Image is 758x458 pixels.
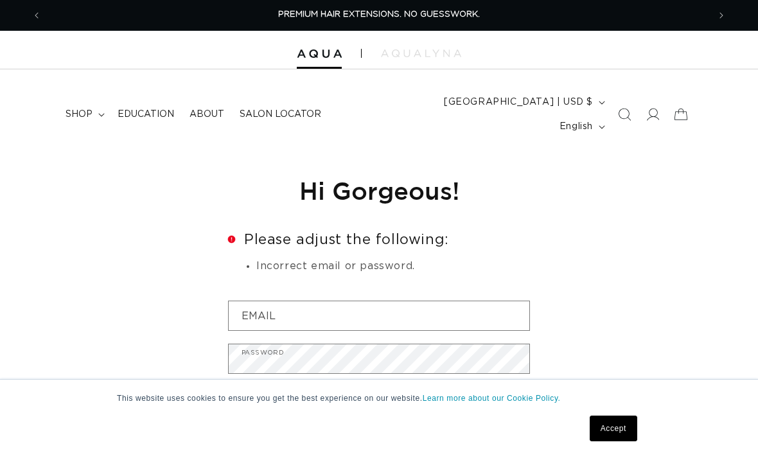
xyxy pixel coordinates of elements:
[256,258,530,275] li: Incorrect email or password.
[560,120,593,134] span: English
[444,96,593,109] span: [GEOGRAPHIC_DATA] | USD $
[610,100,639,128] summary: Search
[228,175,530,206] h1: Hi Gorgeous!
[182,101,232,128] a: About
[189,109,224,120] span: About
[381,49,461,57] img: aqualyna.com
[117,392,641,404] p: This website uses cookies to ensure you get the best experience on our website.
[232,101,329,128] a: Salon Locator
[707,3,736,28] button: Next announcement
[423,394,561,403] a: Learn more about our Cookie Policy.
[228,233,530,247] h2: Please adjust the following:
[297,49,342,58] img: Aqua Hair Extensions
[66,109,93,120] span: shop
[590,416,637,441] a: Accept
[436,90,610,114] button: [GEOGRAPHIC_DATA] | USD $
[552,114,610,139] button: English
[118,109,174,120] span: Education
[278,10,480,19] span: PREMIUM HAIR EXTENSIONS. NO GUESSWORK.
[229,301,529,330] input: Email
[22,3,51,28] button: Previous announcement
[110,101,182,128] a: Education
[240,109,321,120] span: Salon Locator
[58,101,110,128] summary: shop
